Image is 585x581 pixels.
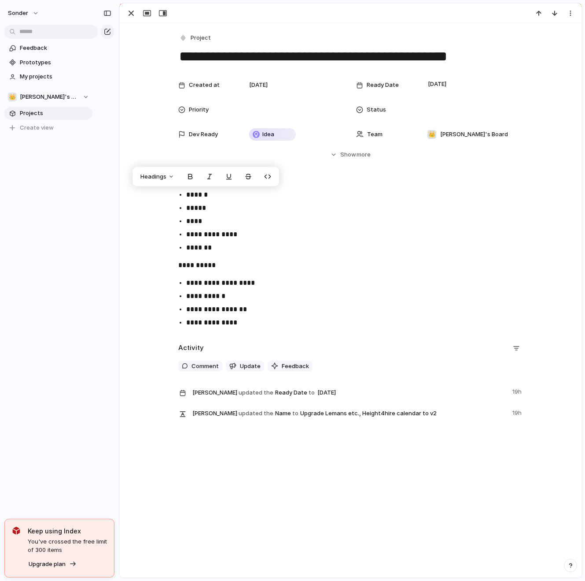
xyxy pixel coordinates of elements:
[20,44,89,52] span: Feedback
[178,147,523,163] button: Showmore
[357,150,371,159] span: more
[26,558,79,570] button: Upgrade plan
[20,123,54,132] span: Create view
[20,58,89,67] span: Prototypes
[189,105,209,114] span: Priority
[367,105,386,114] span: Status
[177,32,213,45] button: Project
[367,81,399,89] span: Ready Date
[189,81,220,89] span: Created at
[191,362,219,371] span: Comment
[309,388,315,397] span: to
[4,41,92,55] a: Feedback
[4,107,92,120] a: Projects
[239,409,273,418] span: updated the
[440,130,508,139] span: [PERSON_NAME]'s Board
[29,560,66,569] span: Upgrade plan
[8,93,17,101] div: 👑
[367,130,383,139] span: Team
[240,362,261,371] span: Update
[20,72,89,81] span: My projects
[178,343,204,353] h2: Activity
[189,130,218,139] span: Dev Ready
[315,387,338,398] span: [DATE]
[178,361,222,372] button: Comment
[192,409,237,418] span: [PERSON_NAME]
[427,130,436,139] div: 👑
[28,526,107,536] span: Keep using Index
[512,407,523,417] span: 19h
[4,6,44,20] button: sonder
[192,388,237,397] span: [PERSON_NAME]
[340,150,356,159] span: Show
[268,361,313,372] button: Feedback
[20,93,78,101] span: [PERSON_NAME]'s Board
[512,386,523,396] span: 19h
[239,388,273,397] span: updated the
[4,56,92,69] a: Prototypes
[282,362,309,371] span: Feedback
[135,170,180,184] button: Headings
[4,121,92,134] button: Create view
[226,361,264,372] button: Update
[249,81,268,89] span: [DATE]
[20,109,89,118] span: Projects
[191,34,211,42] span: Project
[4,90,92,104] button: 👑[PERSON_NAME]'s Board
[192,386,507,399] span: Ready Date
[140,172,166,181] span: Headings
[426,79,449,89] span: [DATE]
[192,407,507,419] span: Name Upgrade Lemans etc., Height4hire calendar to v2
[28,537,107,555] span: You've crossed the free limit of 300 items
[4,70,92,83] a: My projects
[8,9,28,18] span: sonder
[292,409,298,418] span: to
[262,130,274,139] span: Idea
